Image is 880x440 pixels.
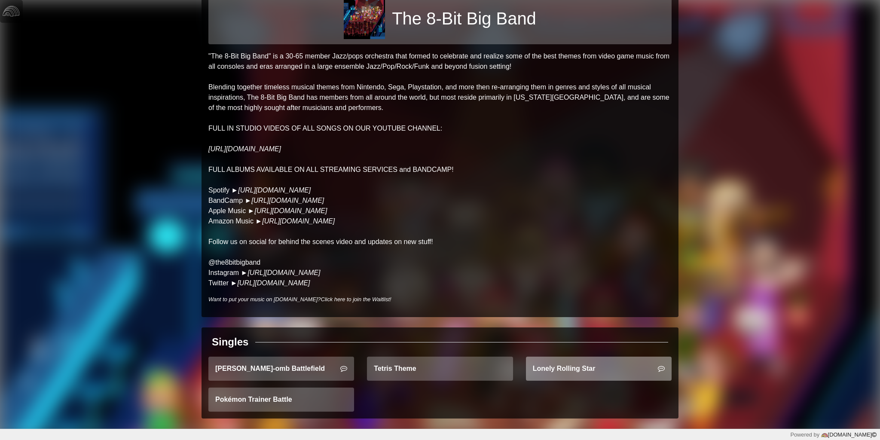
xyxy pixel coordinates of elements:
a: [URL][DOMAIN_NAME] [247,269,320,276]
a: [URL][DOMAIN_NAME] [254,207,327,214]
p: "The 8-Bit Big Band" is a 30-65 member Jazz/pops orchestra that formed to celebrate and realize s... [208,51,672,288]
a: [URL][DOMAIN_NAME] [238,186,311,194]
a: [PERSON_NAME]-omb Battlefield [208,357,354,381]
img: logo-white-4c48a5e4bebecaebe01ca5a9d34031cfd3d4ef9ae749242e8c4bf12ef99f53e8.png [3,3,20,20]
a: [URL][DOMAIN_NAME] [251,197,324,204]
h1: The 8-Bit Big Band [392,8,536,29]
div: Singles [212,334,248,350]
a: Lonely Rolling Star [526,357,672,381]
a: Tetris Theme [367,357,513,381]
i: Want to put your music on [DOMAIN_NAME]? [208,296,391,302]
a: [URL][DOMAIN_NAME] [237,279,310,287]
a: [URL][DOMAIN_NAME] [262,217,335,225]
img: logo-color-e1b8fa5219d03fcd66317c3d3cfaab08a3c62fe3c3b9b34d55d8365b78b1766b.png [821,432,828,439]
a: Pokémon Trainer Battle [208,388,354,412]
a: [URL][DOMAIN_NAME] [208,145,281,153]
a: Click here to join the Waitlist! [321,296,391,302]
div: Powered by [790,431,877,439]
a: [DOMAIN_NAME] [819,431,877,438]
